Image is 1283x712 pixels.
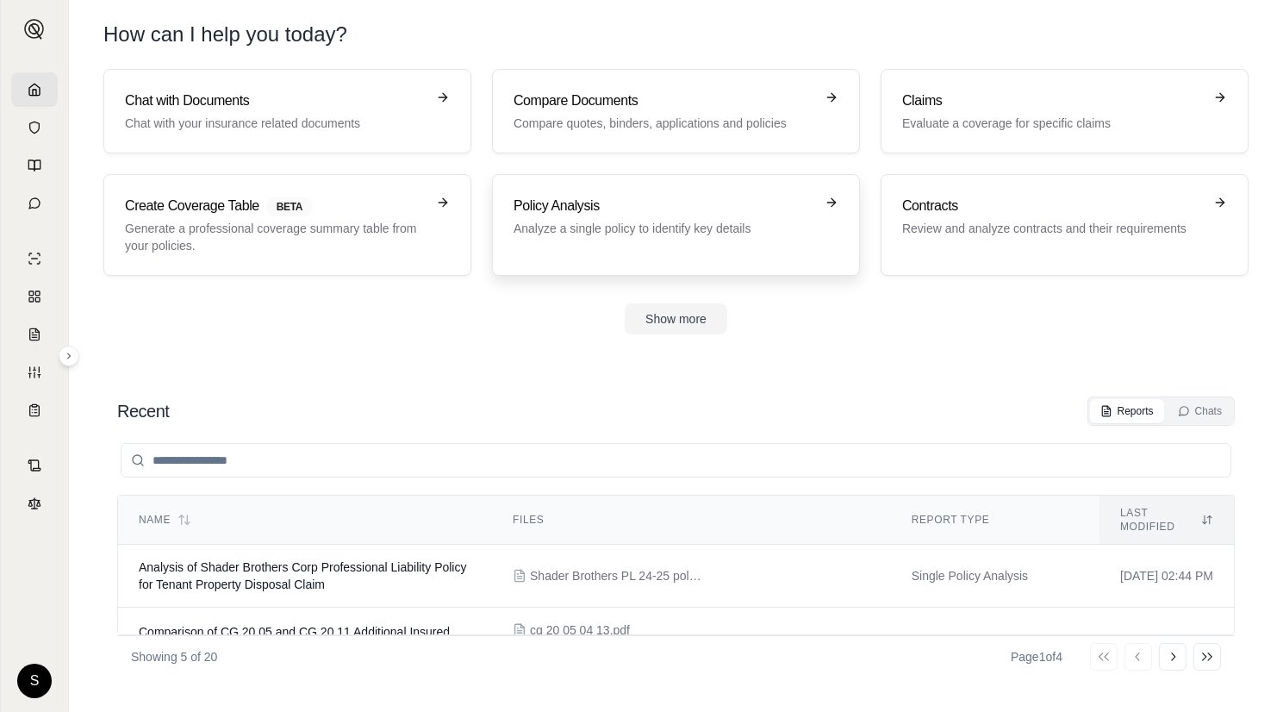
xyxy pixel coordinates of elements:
[24,19,45,40] img: Expand sidebar
[139,513,471,527] div: Name
[125,196,426,216] h3: Create Coverage Table
[902,196,1203,216] h3: Contracts
[11,448,58,483] a: Contract Analysis
[266,197,313,216] span: BETA
[530,621,630,639] span: cg 20 05 04 13.pdf
[11,486,58,521] a: Legal Search Engine
[139,625,450,656] span: Comparison of CG 20 05 and CG 20 11 Additional Insured Endorsements for Landlord and Tenant Persp...
[125,91,426,111] h3: Chat with Documents
[11,241,58,276] a: Single Policy
[1168,399,1232,423] button: Chats
[125,220,426,254] p: Generate a professional coverage summary table from your policies.
[11,355,58,390] a: Custom Report
[492,496,891,545] th: Files
[902,220,1203,237] p: Review and analyze contracts and their requirements
[11,279,58,314] a: Policy Comparisons
[17,12,52,47] button: Expand sidebar
[514,220,814,237] p: Analyze a single policy to identify key details
[514,115,814,132] p: Compare quotes, binders, applications and policies
[11,72,58,107] a: Home
[530,567,702,584] span: Shader Brothers PL 24-25 policy.PDF
[1099,545,1234,608] td: [DATE] 02:44 PM
[881,69,1249,153] a: ClaimsEvaluate a coverage for specific claims
[902,91,1203,111] h3: Claims
[103,174,471,276] a: Create Coverage TableBETAGenerate a professional coverage summary table from your policies.
[131,648,217,665] p: Showing 5 of 20
[625,303,727,334] button: Show more
[11,148,58,183] a: Prompt Library
[11,186,58,221] a: Chat
[514,91,814,111] h3: Compare Documents
[902,115,1203,132] p: Evaluate a coverage for specific claims
[103,69,471,153] a: Chat with DocumentsChat with your insurance related documents
[1099,608,1234,674] td: [DATE] 11:16 AM
[1178,404,1222,418] div: Chats
[1011,648,1062,665] div: Page 1 of 4
[103,21,1249,48] h1: How can I help you today?
[11,317,58,352] a: Claim Coverage
[59,346,79,366] button: Expand sidebar
[17,664,52,698] div: S
[11,393,58,428] a: Coverage Table
[492,174,860,276] a: Policy AnalysisAnalyze a single policy to identify key details
[139,560,467,591] span: Analysis of Shader Brothers Corp Professional Liability Policy for Tenant Property Disposal Claim
[1100,404,1154,418] div: Reports
[891,545,1099,608] td: Single Policy Analysis
[492,69,860,153] a: Compare DocumentsCompare quotes, binders, applications and policies
[891,608,1099,674] td: Policies Compare
[125,115,426,132] p: Chat with your insurance related documents
[881,174,1249,276] a: ContractsReview and analyze contracts and their requirements
[514,196,814,216] h3: Policy Analysis
[11,110,58,145] a: Documents Vault
[117,399,169,423] h2: Recent
[1120,506,1213,534] div: Last modified
[1090,399,1164,423] button: Reports
[891,496,1099,545] th: Report Type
